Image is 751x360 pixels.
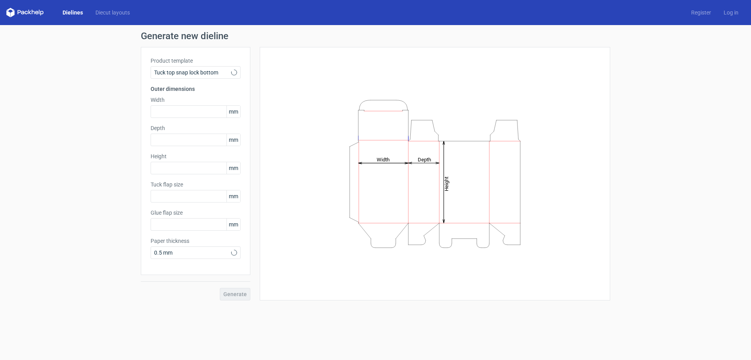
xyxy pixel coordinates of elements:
h3: Outer dimensions [151,85,241,93]
a: Diecut layouts [89,9,136,16]
label: Tuck flap size [151,181,241,188]
h1: Generate new dieline [141,31,610,41]
label: Product template [151,57,241,65]
tspan: Depth [418,156,431,162]
span: mm [226,134,240,146]
a: Register [685,9,717,16]
span: 0.5 mm [154,249,231,257]
a: Log in [717,9,745,16]
tspan: Height [444,176,449,191]
span: mm [226,162,240,174]
span: Tuck top snap lock bottom [154,69,231,76]
label: Paper thickness [151,237,241,245]
label: Depth [151,124,241,132]
span: mm [226,106,240,118]
label: Height [151,152,241,160]
span: mm [226,219,240,230]
tspan: Width [377,156,390,162]
label: Glue flap size [151,209,241,217]
label: Width [151,96,241,104]
span: mm [226,190,240,202]
a: Dielines [56,9,89,16]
